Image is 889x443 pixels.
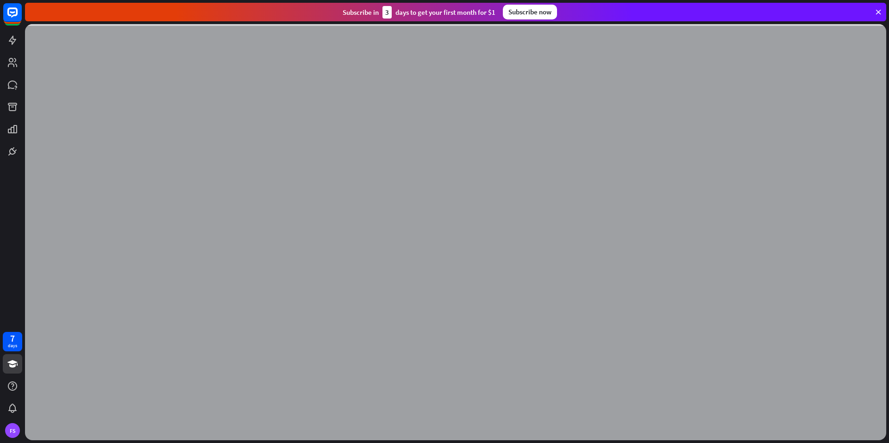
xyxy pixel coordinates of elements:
[10,334,15,343] div: 7
[382,6,392,19] div: 3
[8,343,17,349] div: days
[343,6,495,19] div: Subscribe in days to get your first month for $1
[5,423,20,438] div: FS
[503,5,557,19] div: Subscribe now
[3,332,22,351] a: 7 days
